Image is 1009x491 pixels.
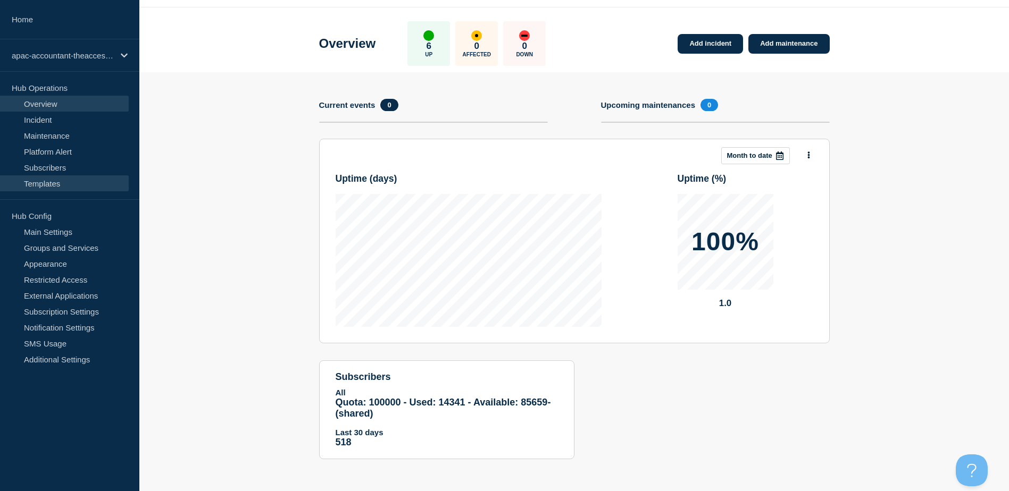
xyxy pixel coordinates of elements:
[678,173,727,184] h3: Uptime ( % )
[471,30,482,41] div: affected
[463,52,491,57] p: Affected
[319,100,376,109] h4: Current events
[522,41,527,52] p: 0
[748,34,829,54] a: Add maintenance
[12,51,114,60] p: apac-accountant-theaccessgroup
[727,151,772,159] p: Month to date
[425,52,432,57] p: Up
[956,454,988,486] iframe: Help Scout Beacon - Open
[474,41,479,52] p: 0
[701,99,718,111] span: 0
[601,100,696,109] h4: Upcoming maintenances
[336,173,397,184] h3: Uptime ( days )
[519,30,530,41] div: down
[691,229,759,255] p: 100%
[380,99,398,111] span: 0
[319,36,376,51] h1: Overview
[336,428,558,437] p: Last 30 days
[336,397,551,419] span: Quota: 100000 - Used: 14341 - Available: 85659 - (shared)
[423,30,434,41] div: up
[721,147,790,164] button: Month to date
[336,388,558,397] p: All
[678,298,773,309] p: 1.0
[336,437,558,448] p: 518
[427,41,431,52] p: 6
[516,52,533,57] p: Down
[336,371,558,383] h4: subscribers
[678,34,743,54] a: Add incident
